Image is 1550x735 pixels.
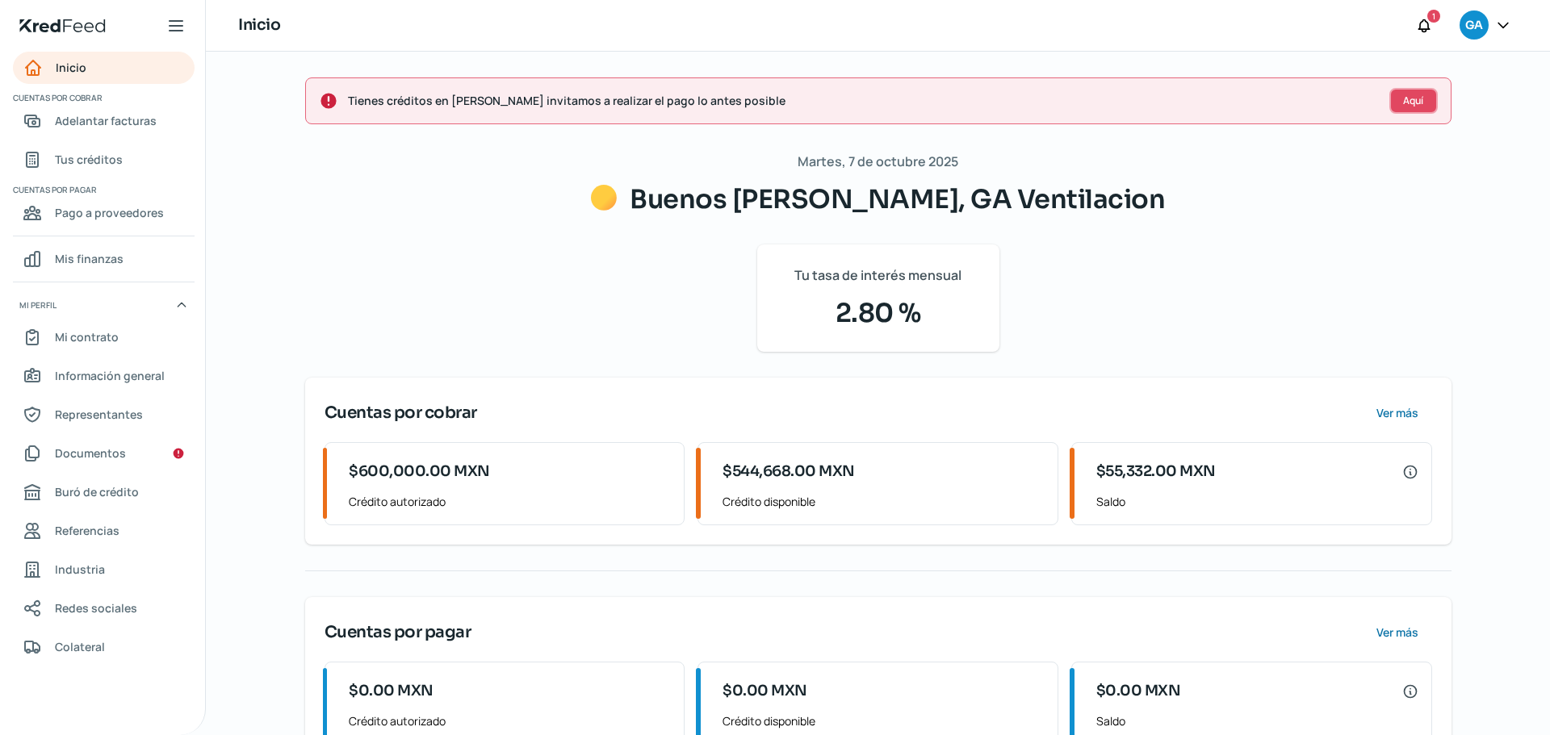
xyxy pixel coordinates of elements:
[19,298,57,312] span: Mi perfil
[13,52,195,84] a: Inicio
[13,321,195,353] a: Mi contrato
[13,592,195,624] a: Redes sociales
[55,327,119,347] span: Mi contrato
[55,520,119,541] span: Referencias
[13,437,195,470] a: Documentos
[1364,397,1432,429] button: Ver más
[55,365,165,386] span: Información general
[13,476,195,508] a: Buró de crédito
[55,443,126,463] span: Documentos
[55,404,143,424] span: Representantes
[798,150,958,173] span: Martes, 7 de octubre 2025
[1376,627,1418,638] span: Ver más
[1403,96,1423,106] span: Aquí
[723,711,1045,731] span: Crédito disponible
[349,491,671,512] span: Crédito autorizado
[238,14,280,37] h1: Inicio
[55,598,137,618] span: Redes sociales
[723,491,1045,512] span: Crédito disponible
[325,620,471,645] span: Cuentas por pagar
[13,90,192,105] span: Cuentas por cobrar
[13,631,195,663] a: Colateral
[13,360,195,392] a: Información general
[55,203,164,223] span: Pago a proveedores
[794,264,961,287] span: Tu tasa de interés mensual
[1096,680,1181,702] span: $0.00 MXN
[1432,9,1435,23] span: 1
[13,553,195,586] a: Industria
[1096,461,1216,482] span: $55,332.00 MXN
[325,401,477,425] span: Cuentas por cobrar
[591,185,617,211] img: Saludos
[723,680,807,702] span: $0.00 MXN
[13,399,195,431] a: Representantes
[13,515,195,547] a: Referencias
[56,57,86,77] span: Inicio
[55,559,105,579] span: Industria
[13,197,195,229] a: Pago a proveedores
[13,144,195,176] a: Tus créditos
[13,243,195,275] a: Mis finanzas
[348,90,1376,111] span: Tienes créditos en [PERSON_NAME] invitamos a realizar el pago lo antes posible
[55,149,123,169] span: Tus créditos
[1096,491,1418,512] span: Saldo
[55,637,105,657] span: Colateral
[13,105,195,137] a: Adelantar facturas
[1364,616,1432,649] button: Ver más
[1389,88,1438,114] button: Aquí
[723,461,855,482] span: $544,668.00 MXN
[777,294,980,332] span: 2.80 %
[55,248,124,269] span: Mis finanzas
[1465,16,1482,35] span: GA
[349,461,490,482] span: $600,000.00 MXN
[1376,407,1418,419] span: Ver más
[349,680,434,702] span: $0.00 MXN
[1096,711,1418,731] span: Saldo
[55,111,157,131] span: Adelantar facturas
[55,482,139,502] span: Buró de crédito
[349,711,671,731] span: Crédito autorizado
[630,183,1165,215] span: Buenos [PERSON_NAME], GA Ventilacion
[13,182,192,197] span: Cuentas por pagar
